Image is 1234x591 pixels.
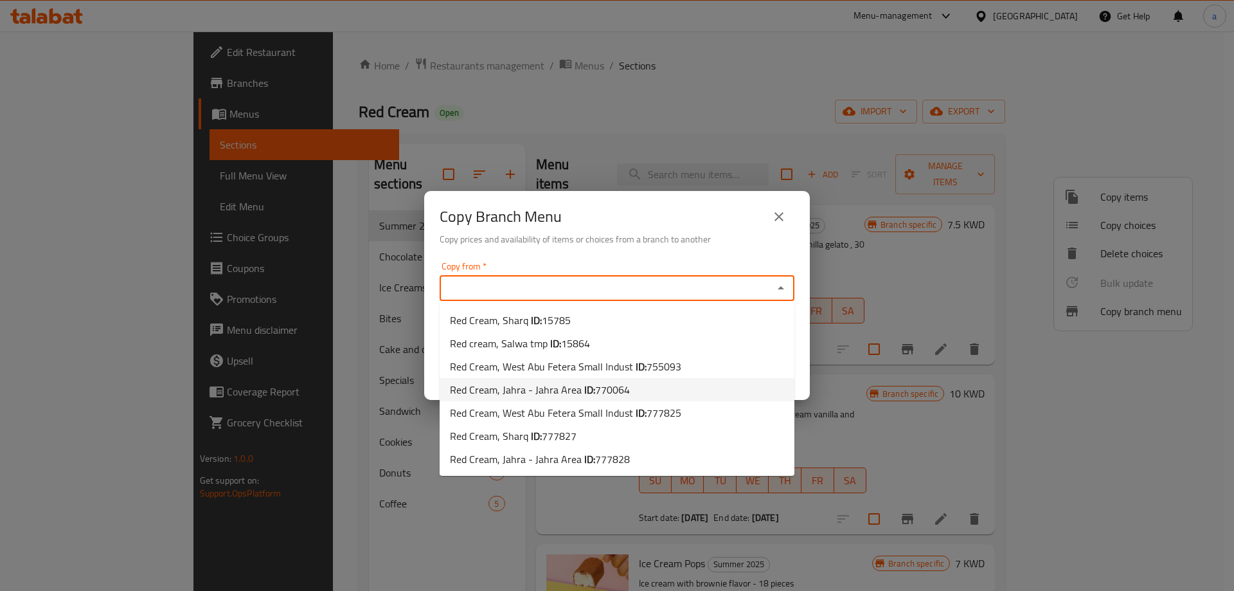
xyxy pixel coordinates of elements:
button: close [764,201,794,232]
span: 777828 [595,450,630,469]
b: ID: [531,426,542,446]
b: ID: [636,357,647,376]
button: Close [772,279,790,297]
span: 15785 [542,311,571,330]
b: ID: [636,403,647,423]
b: ID: [550,334,561,353]
span: 777827 [542,426,577,446]
span: 15864 [561,334,590,353]
span: Red Cream, Sharq [450,313,571,328]
b: ID: [584,380,595,399]
h2: Copy Branch Menu [440,206,562,227]
span: Red Cream, Sharq [450,428,577,444]
span: Red Cream, West Abu Fetera Small Indust [450,359,681,374]
h6: Copy prices and availability of items or choices from a branch to another [440,232,794,246]
span: 755093 [647,357,681,376]
b: ID: [584,450,595,469]
span: Red Cream, West Abu Fetera Small Indust [450,405,681,421]
span: Red cream, Salwa tmp [450,336,590,351]
b: ID: [531,311,542,330]
span: 770064 [595,380,630,399]
span: Red Cream, Jahra - Jahra Area [450,451,630,467]
span: Red Cream, Jahra - Jahra Area [450,382,630,397]
span: 777825 [647,403,681,423]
